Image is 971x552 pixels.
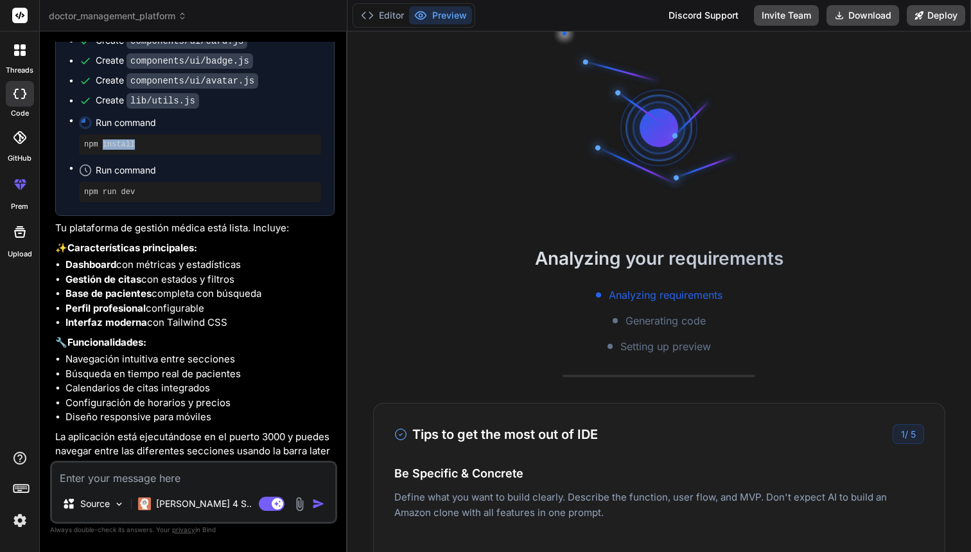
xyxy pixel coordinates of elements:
li: con estados y filtros [66,272,335,287]
li: Calendarios de citas integrados [66,381,335,396]
strong: Interfaz moderna [66,316,147,328]
strong: Gestión de citas [66,273,141,285]
span: Run command [96,116,321,129]
span: Run command [96,164,321,177]
li: Búsqueda en tiempo real de pacientes [66,367,335,382]
strong: Características principales: [67,242,197,254]
div: Discord Support [661,5,746,26]
li: con métricas y estadísticas [66,258,335,272]
p: 🔧 [55,335,335,350]
h4: Be Specific & Concrete [394,465,925,482]
strong: Funcionalidades: [67,336,146,348]
span: doctor_management_platform [49,10,187,22]
code: components/ui/badge.js [127,53,253,69]
img: icon [312,497,325,510]
li: Configuración de horarios y precios [66,396,335,411]
span: 1 [901,429,905,440]
h3: Tips to get the most out of IDE [394,425,598,444]
strong: Base de pacientes [66,287,152,299]
img: Pick Models [114,499,125,510]
span: Generating code [625,313,706,328]
div: / [893,424,924,444]
li: Diseño responsive para móviles [66,410,335,425]
pre: npm install [84,139,316,150]
span: 5 [911,429,916,440]
p: La aplicación está ejecutándose en el puerto 3000 y puedes navegar entre las diferentes secciones... [55,430,335,474]
code: components/ui/avatar.js [127,73,258,89]
p: Tu plataforma de gestión médica está lista. Incluye: [55,221,335,236]
label: GitHub [8,153,31,164]
label: threads [6,65,33,76]
div: Create [96,94,199,107]
span: Setting up preview [620,339,711,354]
p: ✨ [55,241,335,256]
img: Claude 4 Sonnet [138,497,151,510]
code: lib/utils.js [127,93,199,109]
button: Invite Team [754,5,819,26]
strong: Perfil profesional [66,302,146,314]
pre: npm run dev [84,187,316,197]
button: Preview [409,6,472,24]
strong: Dashboard [66,258,116,271]
p: Always double-check its answers. Your in Bind [50,524,337,536]
li: configurable [66,301,335,316]
div: Create [96,34,247,48]
label: code [11,108,29,119]
p: Source [80,497,110,510]
button: Editor [356,6,409,24]
li: con Tailwind CSS [66,316,335,330]
li: completa con búsqueda [66,287,335,301]
p: [PERSON_NAME] 4 S.. [156,497,252,510]
div: Create [96,54,253,67]
button: Deploy [907,5,965,26]
label: Upload [8,249,32,260]
div: Create [96,74,258,87]
button: Download [827,5,899,26]
li: Navegación intuitiva entre secciones [66,352,335,367]
label: prem [11,201,28,212]
img: attachment [292,497,307,512]
span: Analyzing requirements [609,287,722,303]
img: settings [9,510,31,531]
span: privacy [172,526,195,533]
